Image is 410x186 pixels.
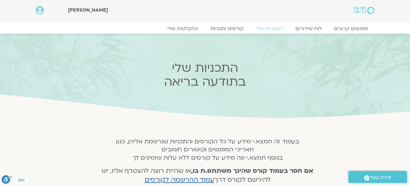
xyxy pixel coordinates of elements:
[250,25,289,32] a: התכניות שלי
[369,173,392,182] span: יצירת קשר
[36,25,374,32] nav: Menu
[348,171,407,183] a: יצירת קשר
[145,175,214,184] a: עמוד ההרשמה לקורסים
[328,25,374,32] a: מפגשים קרובים
[289,25,328,32] a: לוח שידורים
[84,61,326,89] h2: התכניות שלי בתודעה בריאה
[68,7,108,14] span: [PERSON_NAME]
[161,25,204,32] a: ההקלטות שלי
[191,166,313,175] strong: אם חסר בעמוד קורס שהינך משתתפ.ת בו,
[94,138,322,162] h5: בעמוד זה תמצא.י מידע על כל הקורסים והתכניות שנרשמת אליהן, כגון תאריכי המפגשים וקישורים חשובים בנו...
[204,25,250,32] a: קורסים ותכניות
[94,167,322,184] h4: או שהיית רוצה להצטרף אליו, יש להירשם לקורס דרך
